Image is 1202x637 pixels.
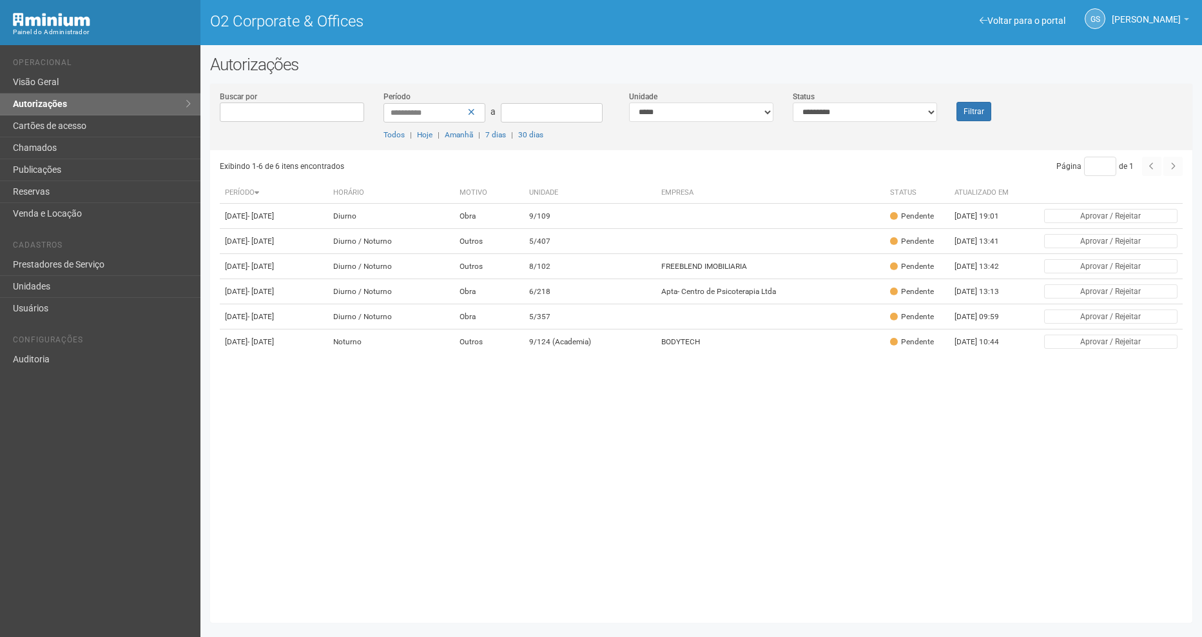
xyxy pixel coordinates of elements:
[247,211,274,220] span: - [DATE]
[220,204,328,229] td: [DATE]
[220,304,328,329] td: [DATE]
[1044,259,1178,273] button: Aprovar / Rejeitar
[13,26,191,38] div: Painel do Administrador
[949,329,1020,355] td: [DATE] 10:44
[220,182,328,204] th: Período
[328,279,454,304] td: Diurno / Noturno
[956,102,991,121] button: Filtrar
[454,304,524,329] td: Obra
[524,229,656,254] td: 5/407
[247,237,274,246] span: - [DATE]
[247,262,274,271] span: - [DATE]
[220,329,328,355] td: [DATE]
[410,130,412,139] span: |
[13,335,191,349] li: Configurações
[383,91,411,103] label: Período
[13,240,191,254] li: Cadastros
[524,304,656,329] td: 5/357
[524,279,656,304] td: 6/218
[454,229,524,254] td: Outros
[885,182,949,204] th: Status
[417,130,432,139] a: Hoje
[13,58,191,72] li: Operacional
[518,130,543,139] a: 30 dias
[454,279,524,304] td: Obra
[1056,162,1134,171] span: Página de 1
[656,254,885,279] td: FREEBLEND IMOBILIARIA
[1112,16,1189,26] a: [PERSON_NAME]
[524,182,656,204] th: Unidade
[445,130,473,139] a: Amanhã
[220,279,328,304] td: [DATE]
[949,304,1020,329] td: [DATE] 09:59
[478,130,480,139] span: |
[220,254,328,279] td: [DATE]
[1044,335,1178,349] button: Aprovar / Rejeitar
[980,15,1065,26] a: Voltar para o portal
[890,311,934,322] div: Pendente
[383,130,405,139] a: Todos
[793,91,815,103] label: Status
[247,312,274,321] span: - [DATE]
[328,304,454,329] td: Diurno / Noturno
[890,337,934,348] div: Pendente
[454,329,524,355] td: Outros
[328,182,454,204] th: Horário
[210,13,692,30] h1: O2 Corporate & Offices
[220,91,257,103] label: Buscar por
[328,229,454,254] td: Diurno / Noturno
[1044,284,1178,299] button: Aprovar / Rejeitar
[1044,309,1178,324] button: Aprovar / Rejeitar
[629,91,657,103] label: Unidade
[949,279,1020,304] td: [DATE] 13:13
[949,182,1020,204] th: Atualizado em
[328,204,454,229] td: Diurno
[490,106,496,117] span: a
[890,211,934,222] div: Pendente
[890,286,934,297] div: Pendente
[524,204,656,229] td: 9/109
[210,55,1192,74] h2: Autorizações
[1085,8,1105,29] a: GS
[1112,2,1181,24] span: Gabriela Souza
[511,130,513,139] span: |
[328,254,454,279] td: Diurno / Noturno
[656,182,885,204] th: Empresa
[13,13,90,26] img: Minium
[454,204,524,229] td: Obra
[247,287,274,296] span: - [DATE]
[949,254,1020,279] td: [DATE] 13:42
[1044,234,1178,248] button: Aprovar / Rejeitar
[949,229,1020,254] td: [DATE] 13:41
[247,337,274,346] span: - [DATE]
[524,329,656,355] td: 9/124 (Academia)
[656,329,885,355] td: BODYTECH
[949,204,1020,229] td: [DATE] 19:01
[328,329,454,355] td: Noturno
[454,182,524,204] th: Motivo
[890,261,934,272] div: Pendente
[220,157,697,176] div: Exibindo 1-6 de 6 itens encontrados
[438,130,440,139] span: |
[1044,209,1178,223] button: Aprovar / Rejeitar
[656,279,885,304] td: Apta- Centro de Psicoterapia Ltda
[220,229,328,254] td: [DATE]
[524,254,656,279] td: 8/102
[485,130,506,139] a: 7 dias
[890,236,934,247] div: Pendente
[454,254,524,279] td: Outros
